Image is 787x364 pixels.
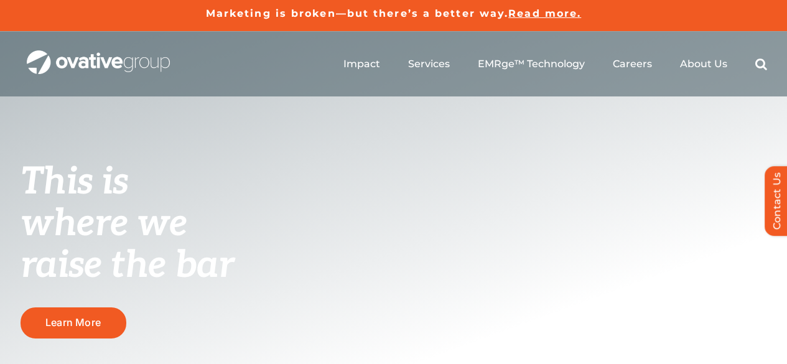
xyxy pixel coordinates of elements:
[343,44,767,84] nav: Menu
[408,58,450,70] a: Services
[478,58,585,70] a: EMRge™ Technology
[613,58,652,70] a: Careers
[680,58,727,70] a: About Us
[755,58,767,70] a: Search
[206,7,509,19] a: Marketing is broken—but there’s a better way.
[21,160,129,205] span: This is
[508,7,581,19] a: Read more.
[45,317,101,329] span: Learn More
[27,49,170,61] a: OG_Full_horizontal_WHT
[21,307,126,338] a: Learn More
[343,58,380,70] a: Impact
[21,202,234,288] span: where we raise the bar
